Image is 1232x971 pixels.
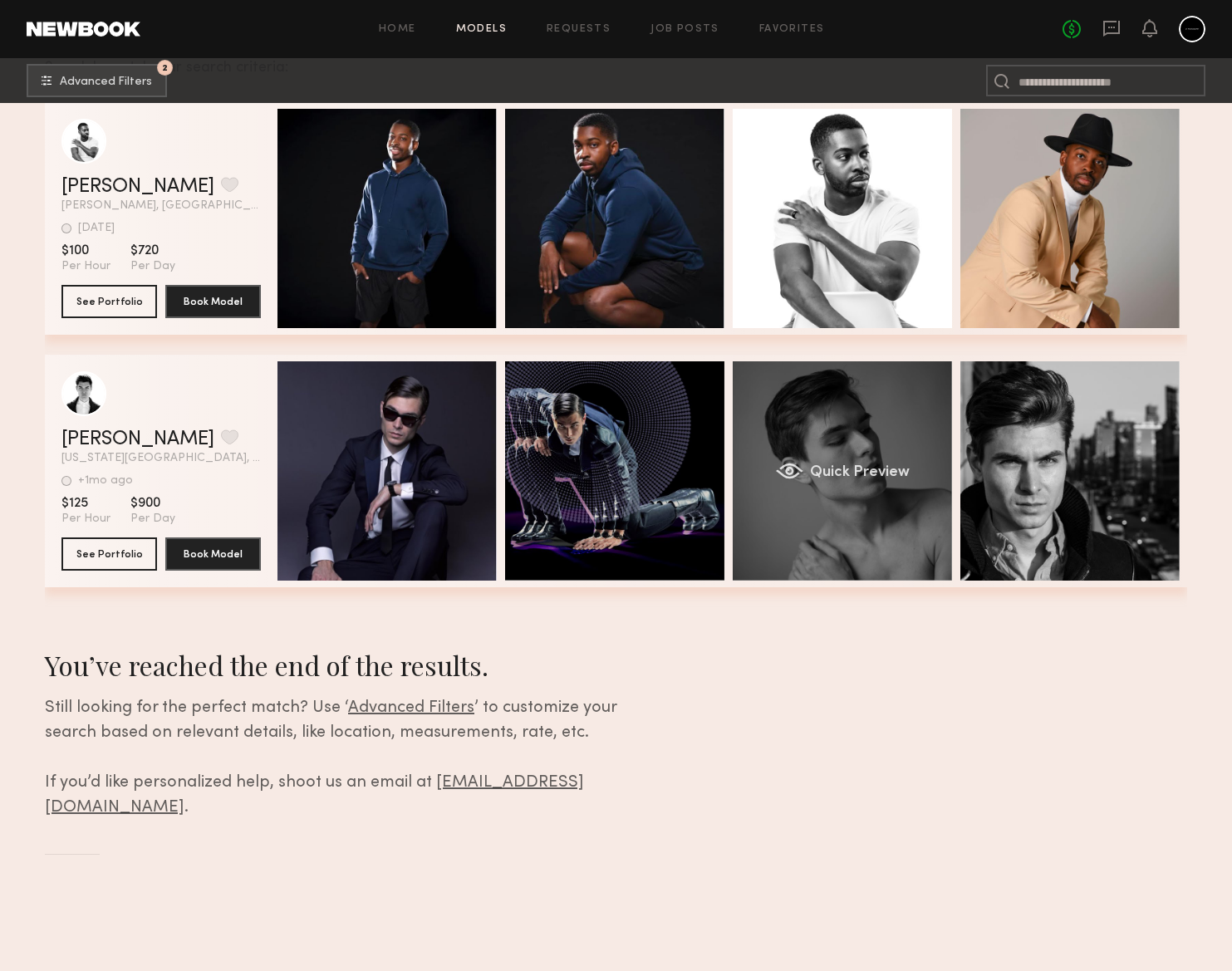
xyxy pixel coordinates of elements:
[810,465,910,480] span: Quick Preview
[165,537,261,571] button: Book Model
[45,102,1187,607] div: grid
[61,285,157,318] button: See Portfolio
[547,24,611,35] a: Requests
[61,453,261,464] span: [US_STATE][GEOGRAPHIC_DATA], [GEOGRAPHIC_DATA]
[456,24,507,35] a: Models
[60,76,152,88] span: Advanced Filters
[61,243,110,259] span: $100
[165,285,261,318] button: Book Model
[130,512,175,527] span: Per Day
[27,64,167,97] button: 2Advanced Filters
[61,512,110,527] span: Per Hour
[759,24,825,35] a: Favorites
[650,24,719,35] a: Job Posts
[61,200,261,212] span: [PERSON_NAME], [GEOGRAPHIC_DATA]
[45,647,670,683] div: You’ve reached the end of the results.
[61,537,157,571] button: See Portfolio
[130,495,175,512] span: $900
[61,259,110,274] span: Per Hour
[61,177,214,197] a: [PERSON_NAME]
[78,475,133,487] div: +1mo ago
[61,495,110,512] span: $125
[61,429,214,449] a: [PERSON_NAME]
[130,259,175,274] span: Per Day
[78,223,115,234] div: [DATE]
[45,696,670,821] div: Still looking for the perfect match? Use ‘ ’ to customize your search based on relevant details, ...
[348,700,474,716] span: Advanced Filters
[130,243,175,259] span: $720
[162,64,168,71] span: 2
[379,24,416,35] a: Home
